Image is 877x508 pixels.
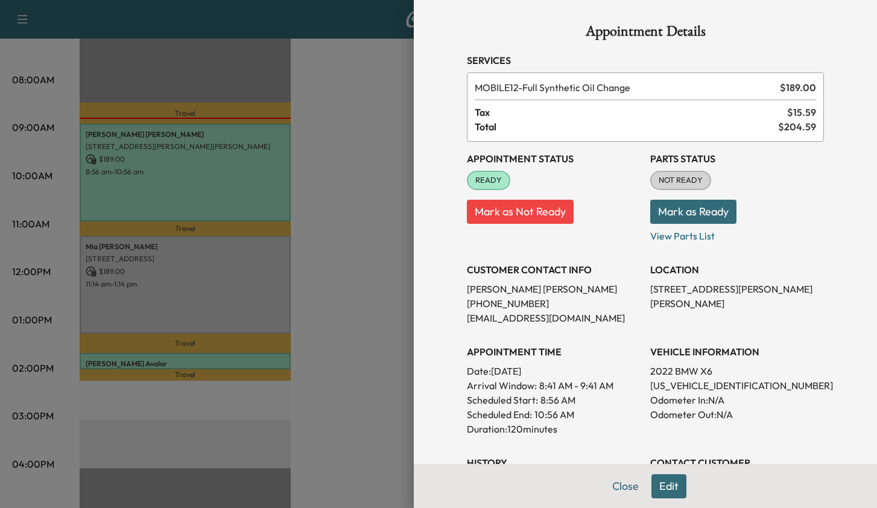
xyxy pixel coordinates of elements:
h3: Services [467,53,824,68]
h3: LOCATION [650,262,824,277]
h3: CUSTOMER CONTACT INFO [467,262,641,277]
p: 10:56 AM [534,407,574,422]
p: [EMAIL_ADDRESS][DOMAIN_NAME] [467,311,641,325]
span: $ 189.00 [780,80,816,95]
h3: VEHICLE INFORMATION [650,344,824,359]
span: $ 204.59 [778,119,816,134]
span: NOT READY [651,174,710,186]
p: 8:56 AM [540,393,575,407]
p: [US_VEHICLE_IDENTIFICATION_NUMBER] [650,378,824,393]
h3: Parts Status [650,151,824,166]
h3: APPOINTMENT TIME [467,344,641,359]
p: 2022 BMW X6 [650,364,824,378]
span: Total [475,119,778,134]
p: Odometer Out: N/A [650,407,824,422]
p: [STREET_ADDRESS][PERSON_NAME][PERSON_NAME] [650,282,824,311]
p: Odometer In: N/A [650,393,824,407]
span: 8:41 AM - 9:41 AM [539,378,613,393]
h3: CONTACT CUSTOMER [650,456,824,470]
p: Scheduled Start: [467,393,538,407]
button: Mark as Not Ready [467,200,574,224]
span: Tax [475,105,787,119]
span: Full Synthetic Oil Change [475,80,775,95]
p: [PHONE_NUMBER] [467,296,641,311]
span: $ 15.59 [787,105,816,119]
h3: Appointment Status [467,151,641,166]
button: Close [604,474,647,498]
span: READY [468,174,509,186]
h1: Appointment Details [467,24,824,43]
p: Arrival Window: [467,378,641,393]
p: Scheduled End: [467,407,532,422]
p: Duration: 120 minutes [467,422,641,436]
button: Edit [651,474,686,498]
p: View Parts List [650,224,824,243]
button: Mark as Ready [650,200,736,224]
p: [PERSON_NAME] [PERSON_NAME] [467,282,641,296]
h3: History [467,456,641,470]
p: Date: [DATE] [467,364,641,378]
